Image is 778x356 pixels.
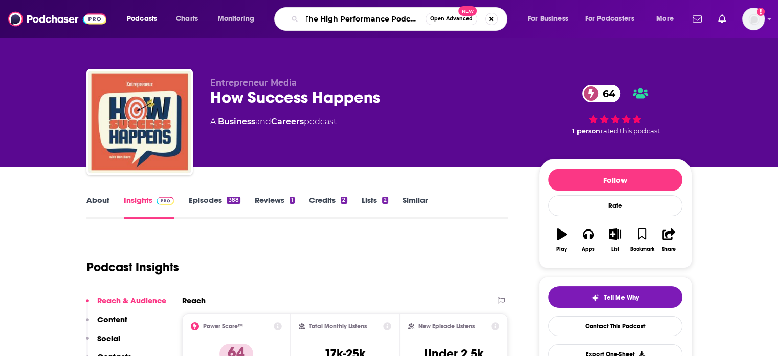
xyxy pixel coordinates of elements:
span: rated this podcast [601,127,660,135]
span: 1 person [572,127,601,135]
div: 1 [290,197,295,204]
a: Similar [403,195,428,219]
div: List [611,246,619,253]
span: Tell Me Why [604,294,639,302]
div: Search podcasts, credits, & more... [284,7,517,31]
a: 64 [582,85,620,102]
button: open menu [649,11,686,27]
a: Lists2 [362,195,388,219]
img: tell me why sparkle [591,294,599,302]
a: Episodes388 [188,195,240,219]
button: tell me why sparkleTell Me Why [548,286,682,308]
a: Show notifications dropdown [714,10,730,28]
img: Podchaser Pro [157,197,174,205]
div: 64 1 personrated this podcast [539,78,692,141]
div: Share [662,246,676,253]
a: Careers [271,117,304,127]
span: New [458,6,477,16]
button: Follow [548,169,682,191]
a: Show notifications dropdown [688,10,706,28]
span: For Podcasters [585,12,634,26]
span: Podcasts [127,12,157,26]
p: Social [97,333,120,343]
h2: New Episode Listens [418,323,475,330]
h2: Total Monthly Listens [309,323,367,330]
span: For Business [528,12,568,26]
p: Reach & Audience [97,296,166,305]
button: open menu [521,11,581,27]
a: Contact This Podcast [548,316,682,336]
h2: Power Score™ [203,323,243,330]
button: List [602,222,628,259]
button: Share [655,222,682,259]
input: Search podcasts, credits, & more... [302,11,426,27]
a: InsightsPodchaser Pro [124,195,174,219]
span: Monitoring [218,12,254,26]
button: Social [86,333,120,352]
div: Rate [548,195,682,216]
div: Play [556,246,567,253]
div: Bookmark [630,246,654,253]
button: Play [548,222,575,259]
button: open menu [120,11,170,27]
span: Entrepreneur Media [210,78,297,88]
span: Logged in as notablypr2 [742,8,765,30]
a: About [86,195,109,219]
span: Open Advanced [430,16,473,22]
p: Content [97,315,127,324]
button: Show profile menu [742,8,765,30]
button: Bookmark [629,222,655,259]
span: Charts [176,12,198,26]
img: Podchaser - Follow, Share and Rate Podcasts [8,9,106,29]
button: open menu [579,11,649,27]
a: Credits2 [309,195,347,219]
button: Apps [575,222,602,259]
h2: Reach [182,296,206,305]
img: How Success Happens [88,71,191,173]
button: Reach & Audience [86,296,166,315]
span: and [255,117,271,127]
a: Reviews1 [255,195,295,219]
h1: Podcast Insights [86,260,179,275]
svg: Add a profile image [757,8,765,16]
div: A podcast [210,116,337,128]
div: 2 [382,197,388,204]
div: 2 [341,197,347,204]
div: 388 [227,197,240,204]
button: Open AdvancedNew [426,13,477,25]
span: More [656,12,674,26]
div: Apps [582,246,595,253]
span: 64 [592,85,620,102]
button: Content [86,315,127,333]
img: User Profile [742,8,765,30]
button: open menu [211,11,268,27]
a: Business [218,117,255,127]
a: Charts [169,11,204,27]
